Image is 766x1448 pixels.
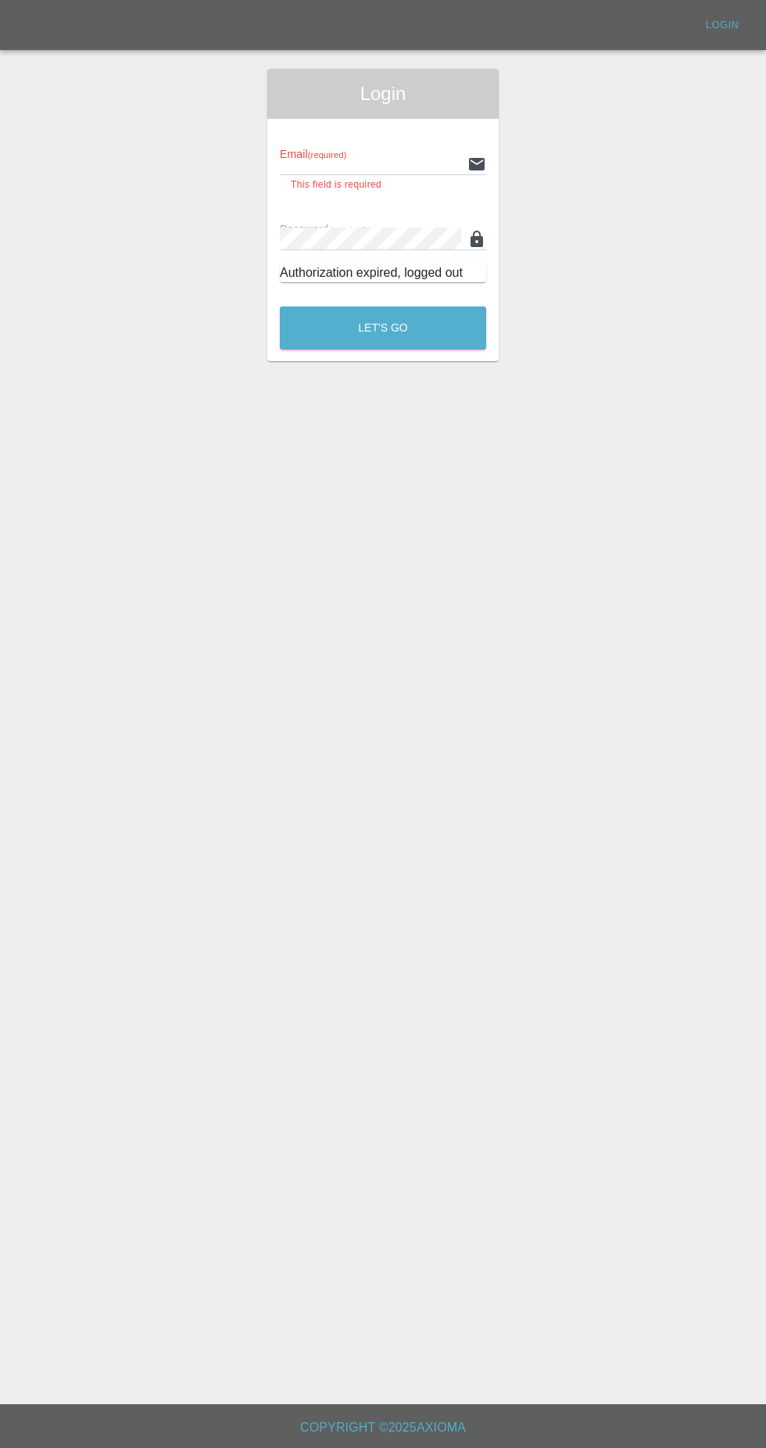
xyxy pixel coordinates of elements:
[291,177,475,193] p: This field is required
[13,1417,753,1439] h6: Copyright © 2025 Axioma
[280,148,346,160] span: Email
[308,150,347,159] small: (required)
[280,81,486,106] span: Login
[697,13,747,38] a: Login
[329,225,368,235] small: (required)
[280,306,486,349] button: Let's Go
[280,223,367,235] span: Password
[280,263,486,282] div: Authorization expired, logged out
